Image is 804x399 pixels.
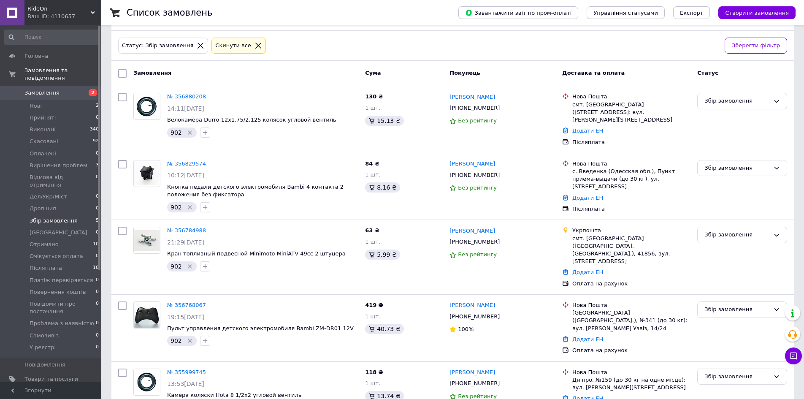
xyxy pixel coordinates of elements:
[167,105,204,112] span: 14:11[DATE]
[572,269,603,275] a: Додати ЕН
[30,114,56,122] span: Прийняті
[93,264,99,272] span: 18
[187,204,193,211] svg: Видалити мітку
[167,314,204,320] span: 19:15[DATE]
[448,103,501,114] div: [PHONE_NUMBER]
[365,93,383,100] span: 130 ₴
[24,375,78,383] span: Товари та послуги
[572,309,690,332] div: [GEOGRAPHIC_DATA] ([GEOGRAPHIC_DATA].), №341 (до 30 кг): вул. [PERSON_NAME] Узвіз, 14/24
[30,126,56,133] span: Виконані
[187,337,193,344] svg: Видалити мітку
[562,70,625,76] span: Доставка та оплата
[89,89,97,96] span: 2
[365,239,380,245] span: 1 шт.
[133,160,160,187] a: Фото товару
[171,129,182,136] span: 902
[96,332,99,339] span: 0
[96,229,99,236] span: 0
[365,324,403,334] div: 40.73 ₴
[30,264,62,272] span: Післяплата
[572,301,690,309] div: Нова Пошта
[133,70,171,76] span: Замовлення
[167,325,354,331] span: Пульт управления детского электромобиля Bambi ZM-DR01 12V
[96,162,99,169] span: 3
[458,326,474,332] span: 100%
[710,9,796,16] a: Створити замовлення
[167,239,204,246] span: 21:29[DATE]
[365,70,381,76] span: Cума
[465,9,571,16] span: Завантажити звіт по пром-оплаті
[167,250,346,257] a: Кран топливный подвесной Minimoto MiniATV 49сс 2 штуцера
[167,93,206,100] a: № 356880208
[134,230,160,251] img: Фото товару
[704,164,770,173] div: Збір замовлення
[167,302,206,308] a: № 356768067
[572,168,690,191] div: с. Введенка (Одесская обл.), Пункт приема-выдачи (до 30 кг), ул. [STREET_ADDRESS]
[24,67,101,82] span: Замовлення та повідомлення
[93,138,99,145] span: 92
[96,193,99,201] span: 0
[30,150,56,157] span: Оплачені
[449,160,495,168] a: [PERSON_NAME]
[27,5,91,13] span: RideOn
[96,102,99,110] span: 2
[30,252,83,260] span: Очікується оплата
[365,160,379,167] span: 84 ₴
[96,217,99,225] span: 5
[725,38,787,54] button: Зберегти фільтр
[96,114,99,122] span: 0
[96,320,99,327] span: 0
[593,10,658,16] span: Управління статусами
[704,372,770,381] div: Збір замовлення
[718,6,796,19] button: Створити замовлення
[365,380,380,386] span: 1 шт.
[96,150,99,157] span: 0
[167,160,206,167] a: № 356829574
[96,252,99,260] span: 0
[30,217,78,225] span: Збір замовлення
[167,392,301,398] a: Камера коляски Hota 8 1/2x2 угловой вентиль
[572,138,690,146] div: Післяплата
[167,117,336,123] a: Велокамера Durro 12x1.75/2.125 колясок угловой вентиль
[187,263,193,270] svg: Видалити мітку
[187,129,193,136] svg: Видалити мітку
[27,13,101,20] div: Ваш ID: 4110657
[30,162,87,169] span: Вирішення проблем
[785,347,802,364] button: Чат з покупцем
[134,93,160,119] img: Фото товару
[572,336,603,342] a: Додати ЕН
[30,277,93,284] span: Платіж перевіряється
[4,30,100,45] input: Пошук
[572,93,690,100] div: Нова Пошта
[697,70,718,76] span: Статус
[365,171,380,178] span: 1 шт.
[725,10,789,16] span: Створити замовлення
[449,70,480,76] span: Покупець
[134,369,160,395] img: Фото товару
[365,116,403,126] div: 15.13 ₴
[93,241,99,248] span: 10
[448,378,501,389] div: [PHONE_NUMBER]
[134,302,160,328] img: Фото товару
[365,182,400,193] div: 8.16 ₴
[365,302,383,308] span: 419 ₴
[673,6,710,19] button: Експорт
[120,41,195,50] div: Статус: Збір замовлення
[133,227,160,254] a: Фото товару
[572,128,603,134] a: Додати ЕН
[30,174,96,189] span: Відмова від отримання
[448,236,501,247] div: [PHONE_NUMBER]
[30,205,57,212] span: Дропшип
[448,311,501,322] div: [PHONE_NUMBER]
[572,369,690,376] div: Нова Пошта
[96,344,99,351] span: 0
[458,251,497,258] span: Без рейтингу
[96,205,99,212] span: 0
[458,6,578,19] button: Завантажити звіт по пром-оплаті
[365,250,400,260] div: 5.99 ₴
[572,227,690,234] div: Укрпошта
[365,105,380,111] span: 1 шт.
